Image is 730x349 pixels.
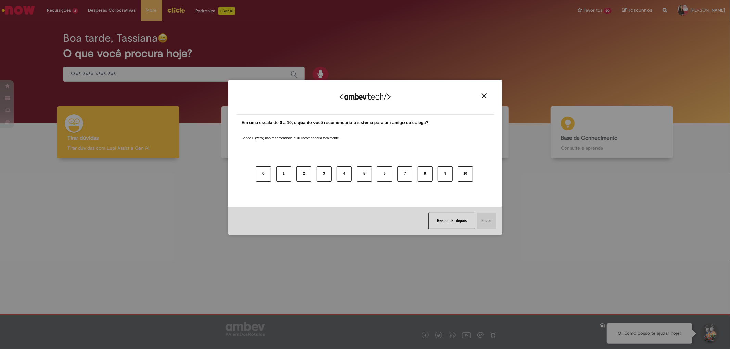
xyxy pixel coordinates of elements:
[276,166,291,182] button: 1
[340,93,391,101] img: Logo Ambevtech
[458,166,473,182] button: 10
[296,166,311,182] button: 2
[242,120,429,126] label: Em uma escala de 0 a 10, o quanto você recomendaria o sistema para um amigo ou colega?
[377,166,392,182] button: 6
[337,166,352,182] button: 4
[438,166,453,182] button: 9
[256,166,271,182] button: 0
[317,166,332,182] button: 3
[418,166,433,182] button: 8
[357,166,372,182] button: 5
[482,93,487,98] img: Close
[428,213,475,229] button: Responder depois
[242,128,340,141] label: Sendo 0 (zero) não recomendaria e 10 recomendaria totalmente.
[479,93,489,99] button: Close
[397,166,412,182] button: 7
